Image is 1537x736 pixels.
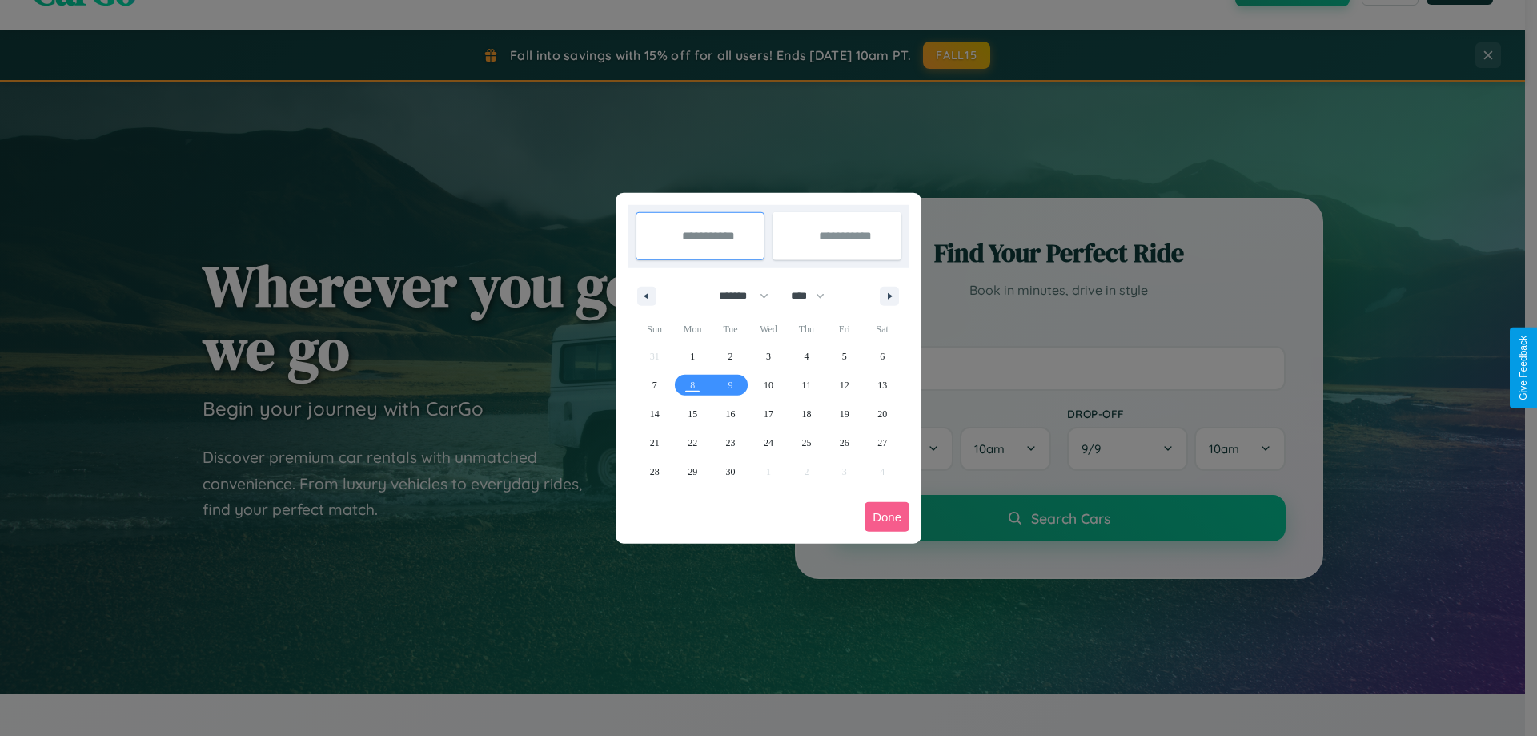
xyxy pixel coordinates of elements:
[673,457,711,486] button: 29
[650,400,660,428] span: 14
[673,316,711,342] span: Mon
[865,502,909,532] button: Done
[864,400,901,428] button: 20
[688,400,697,428] span: 15
[749,371,787,400] button: 10
[764,400,773,428] span: 17
[766,342,771,371] span: 3
[673,400,711,428] button: 15
[688,428,697,457] span: 22
[840,428,849,457] span: 26
[788,371,825,400] button: 11
[877,428,887,457] span: 27
[636,316,673,342] span: Sun
[825,371,863,400] button: 12
[801,400,811,428] span: 18
[726,428,736,457] span: 23
[788,428,825,457] button: 25
[712,400,749,428] button: 16
[877,400,887,428] span: 20
[864,316,901,342] span: Sat
[650,428,660,457] span: 21
[825,428,863,457] button: 26
[636,457,673,486] button: 28
[690,371,695,400] span: 8
[840,400,849,428] span: 19
[636,400,673,428] button: 14
[726,400,736,428] span: 16
[673,371,711,400] button: 8
[880,342,885,371] span: 6
[825,316,863,342] span: Fri
[728,342,733,371] span: 2
[673,342,711,371] button: 1
[840,371,849,400] span: 12
[712,457,749,486] button: 30
[1518,336,1529,400] div: Give Feedback
[764,371,773,400] span: 10
[712,428,749,457] button: 23
[864,371,901,400] button: 13
[749,316,787,342] span: Wed
[864,428,901,457] button: 27
[804,342,809,371] span: 4
[788,400,825,428] button: 18
[788,316,825,342] span: Thu
[877,371,887,400] span: 13
[728,371,733,400] span: 9
[712,316,749,342] span: Tue
[650,457,660,486] span: 28
[749,428,787,457] button: 24
[726,457,736,486] span: 30
[825,400,863,428] button: 19
[764,428,773,457] span: 24
[688,457,697,486] span: 29
[652,371,657,400] span: 7
[690,342,695,371] span: 1
[749,400,787,428] button: 17
[636,428,673,457] button: 21
[673,428,711,457] button: 22
[712,342,749,371] button: 2
[842,342,847,371] span: 5
[636,371,673,400] button: 7
[712,371,749,400] button: 9
[802,371,812,400] span: 11
[749,342,787,371] button: 3
[864,342,901,371] button: 6
[788,342,825,371] button: 4
[801,428,811,457] span: 25
[825,342,863,371] button: 5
